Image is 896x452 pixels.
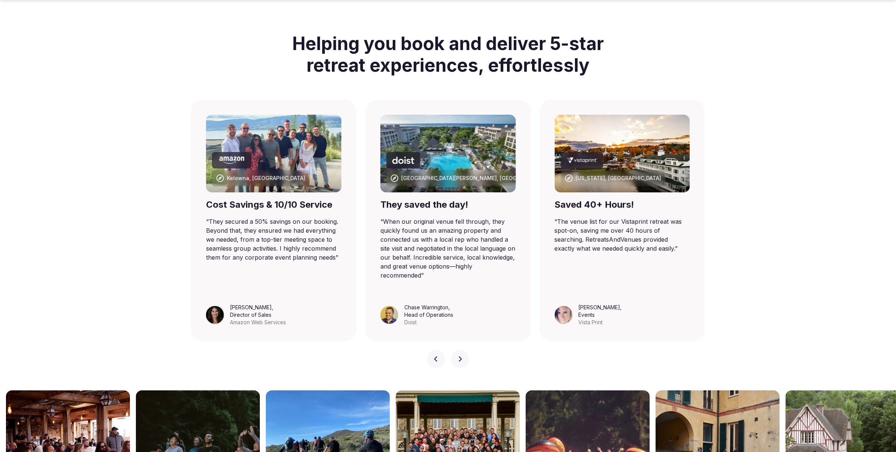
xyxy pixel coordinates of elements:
div: They saved the day! [380,198,516,211]
cite: [PERSON_NAME] [230,304,272,310]
img: Playa Del Carmen, Mexico [380,115,516,192]
blockquote: “ They secured a 50% savings on our booking. Beyond that, they ensured we had everything we neede... [206,217,342,262]
cite: Chase Warrington [404,304,448,310]
div: Events [578,311,622,319]
div: Saved 40+ Hours! [554,198,690,211]
blockquote: “ The venue list for our Vistaprint retreat was spot-on, saving me over 40 hours of searching. Re... [554,217,690,253]
img: Kelowna, Canada [206,115,342,192]
div: [GEOGRAPHIC_DATA][PERSON_NAME], [GEOGRAPHIC_DATA] [401,174,553,182]
div: Doist [404,319,453,326]
div: Vista Print [578,319,622,326]
figcaption: , [230,304,286,326]
blockquote: “ When our original venue fell through, they quickly found us an amazing property and connected u... [380,217,516,280]
cite: [PERSON_NAME] [578,304,620,310]
svg: Doist company logo [392,157,414,164]
svg: Vistaprint company logo [566,157,597,164]
figcaption: , [404,304,453,326]
h2: Helping you book and deliver 5-star retreat experiences, effortlessly [281,24,615,85]
div: [US_STATE], [GEOGRAPHIC_DATA] [575,174,661,182]
div: Head of Operations [404,311,453,319]
div: Kelowna, [GEOGRAPHIC_DATA] [227,174,305,182]
div: Cost Savings & 10/10 Service [206,198,342,211]
img: Chase Warrington [380,306,398,324]
img: Hannah Linder [554,306,572,324]
img: New Hampshire, USA [554,115,690,192]
div: Amazon Web Services [230,319,286,326]
div: Director of Sales [230,311,286,319]
figcaption: , [578,304,622,326]
img: Sonia Singh [206,306,224,324]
